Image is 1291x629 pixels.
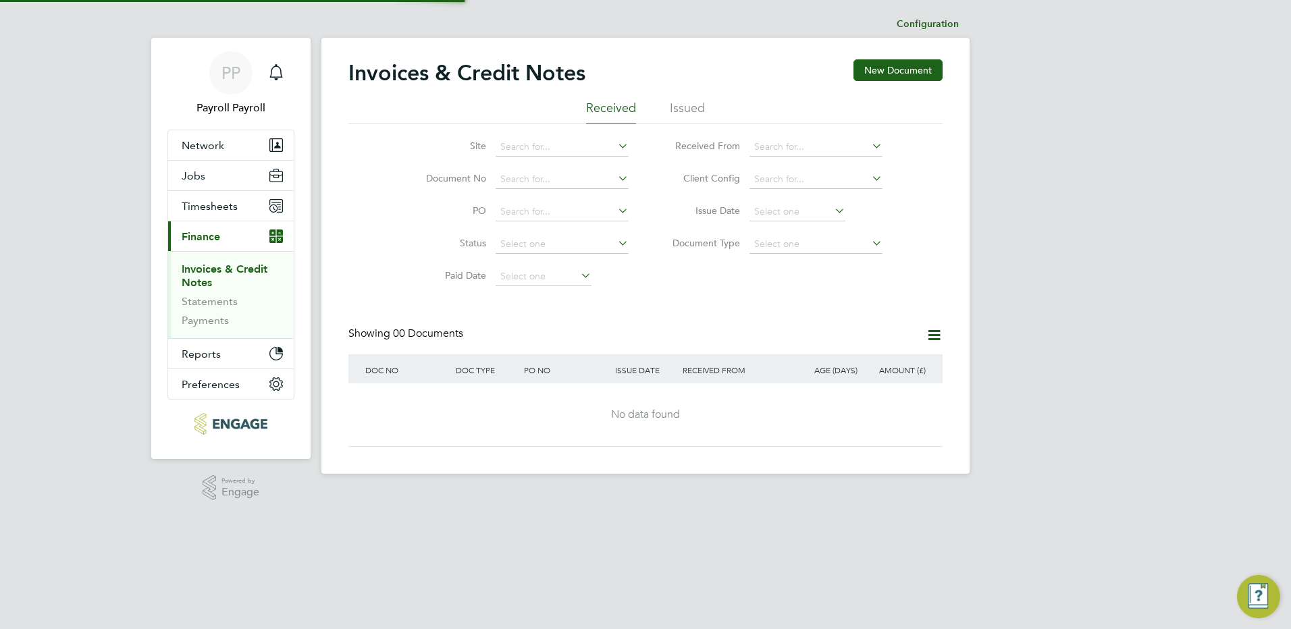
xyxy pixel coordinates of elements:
[662,172,740,184] label: Client Config
[182,378,240,391] span: Preferences
[1237,575,1280,618] button: Engage Resource Center
[168,191,294,221] button: Timesheets
[182,263,267,289] a: Invoices & Credit Notes
[521,354,611,385] div: PO NO
[182,348,221,360] span: Reports
[168,221,294,251] button: Finance
[409,237,486,249] label: Status
[749,170,882,189] input: Search for...
[362,408,929,422] div: No data found
[221,64,240,82] span: PP
[679,354,793,385] div: RECEIVED FROM
[496,138,629,157] input: Search for...
[151,38,311,459] nav: Main navigation
[496,235,629,254] input: Select one
[409,172,486,184] label: Document No
[168,339,294,368] button: Reports
[452,354,521,385] div: DOC TYPE
[409,269,486,281] label: Paid Date
[662,140,740,152] label: Received From
[182,295,238,308] a: Statements
[749,235,882,254] input: Select one
[861,354,929,385] div: AMOUNT (£)
[221,487,259,498] span: Engage
[182,169,205,182] span: Jobs
[182,139,224,152] span: Network
[662,204,740,217] label: Issue Date
[612,354,680,385] div: ISSUE DATE
[168,251,294,338] div: Finance
[496,267,591,286] input: Select one
[749,202,845,221] input: Select one
[496,202,629,221] input: Search for...
[168,369,294,399] button: Preferences
[167,413,294,435] a: Go to home page
[393,327,463,340] span: 00 Documents
[586,100,636,124] li: Received
[168,130,294,160] button: Network
[167,51,294,116] a: PPPayroll Payroll
[168,161,294,190] button: Jobs
[182,200,238,213] span: Timesheets
[853,59,943,81] button: New Document
[670,100,705,124] li: Issued
[182,230,220,243] span: Finance
[496,170,629,189] input: Search for...
[409,140,486,152] label: Site
[362,354,452,385] div: DOC NO
[662,237,740,249] label: Document Type
[409,204,486,217] label: PO
[194,413,267,435] img: txmrecruit-logo-retina.png
[182,314,229,327] a: Payments
[749,138,882,157] input: Search for...
[221,475,259,487] span: Powered by
[348,59,585,86] h2: Invoices & Credit Notes
[203,475,260,501] a: Powered byEngage
[167,100,294,116] span: Payroll Payroll
[348,327,466,341] div: Showing
[897,11,959,38] li: Configuration
[793,354,861,385] div: AGE (DAYS)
